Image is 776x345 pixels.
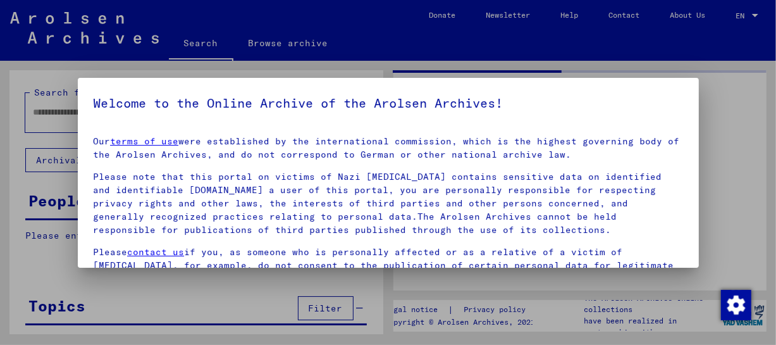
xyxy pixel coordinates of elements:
[110,135,178,147] a: terms of use
[93,135,684,161] p: Our were established by the international commission, which is the highest governing body of the ...
[720,289,751,320] div: Change consent
[127,246,184,258] a: contact us
[93,170,684,237] p: Please note that this portal on victims of Nazi [MEDICAL_DATA] contains sensitive data on identif...
[93,93,684,113] h5: Welcome to the Online Archive of the Arolsen Archives!
[721,290,751,320] img: Change consent
[93,246,684,285] p: Please if you, as someone who is personally affected or as a relative of a victim of [MEDICAL_DAT...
